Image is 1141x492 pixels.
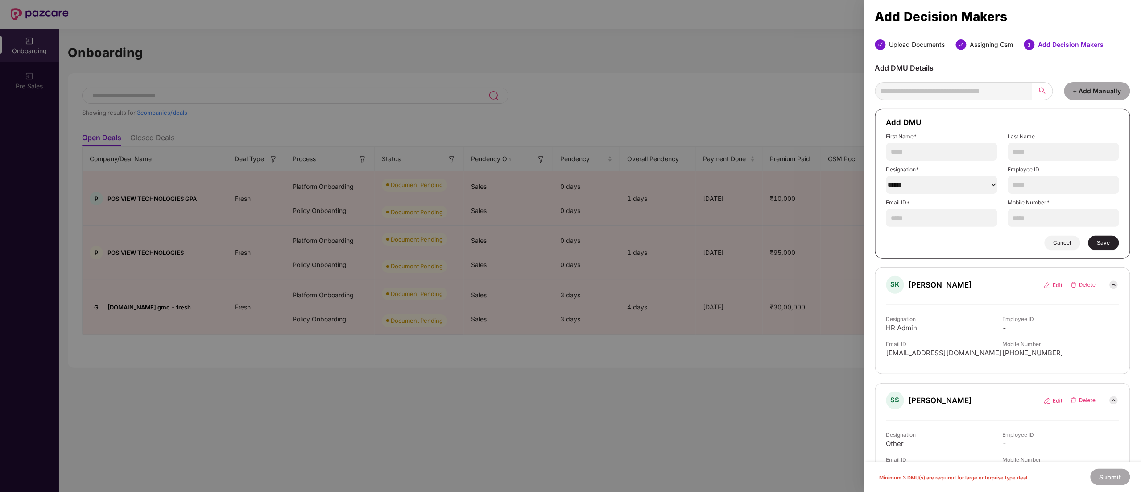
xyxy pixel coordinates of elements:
[1044,397,1063,404] img: edit
[909,396,972,405] span: [PERSON_NAME]
[1088,236,1119,250] button: Save
[886,456,1003,463] span: Email ID
[1003,439,1119,448] span: -
[1054,239,1071,246] span: Cancel
[886,431,1003,438] span: Designation
[1091,469,1130,485] button: Submit
[1003,324,1119,333] span: -
[1032,82,1053,100] button: search
[1008,199,1119,206] label: Mobile Number*
[1003,316,1119,323] span: Employee ID
[1108,279,1119,290] img: down_arrow
[891,396,900,405] span: SS
[1070,281,1096,288] img: delete
[880,475,1029,481] span: Minimum 3 DMU(s) are required for large enterprise type deal.
[1070,397,1096,404] img: delete
[1003,341,1119,348] span: Mobile Number
[1008,166,1119,173] label: Employee ID
[886,439,1003,448] span: Other
[1097,239,1110,246] span: Save
[886,349,1003,358] span: [EMAIL_ADDRESS][DOMAIN_NAME]
[909,280,972,290] span: [PERSON_NAME]
[875,63,934,72] span: Add DMU Details
[1038,39,1104,50] div: Add Decision Makers
[886,316,1003,323] span: Designation
[891,280,900,289] span: SK
[1003,431,1119,438] span: Employee ID
[886,166,997,173] label: Designation*
[1028,42,1031,48] span: 3
[886,133,997,140] label: First Name*
[886,341,1003,348] span: Email ID
[1064,82,1130,100] button: + Add Manually
[959,42,964,47] span: check
[970,39,1013,50] div: Assigning Csm
[1003,456,1119,463] span: Mobile Number
[1003,349,1119,358] span: [PHONE_NUMBER]
[875,12,1130,21] div: Add Decision Makers
[886,324,1003,333] span: HR Admin
[1044,282,1063,289] img: edit
[886,118,922,127] span: Add DMU
[878,42,883,47] span: check
[1108,395,1119,406] img: down_arrow
[886,199,997,206] label: Email ID*
[889,39,945,50] div: Upload Documents
[1008,133,1119,140] label: Last Name
[1045,236,1080,250] button: Cancel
